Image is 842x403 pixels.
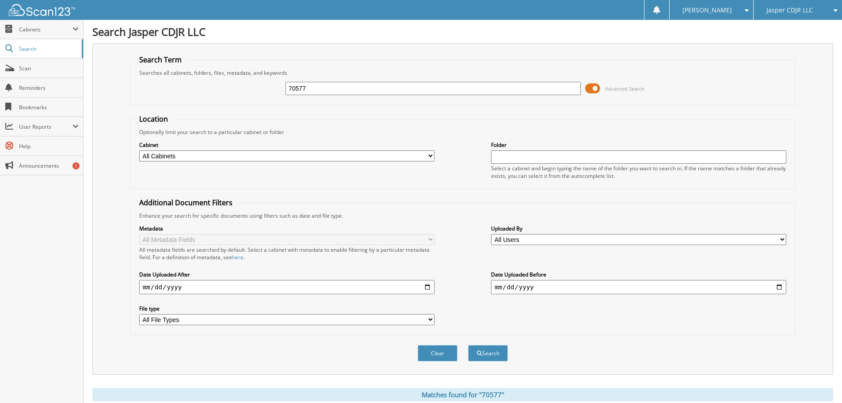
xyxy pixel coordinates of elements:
[135,198,237,207] legend: Additional Document Filters
[72,162,80,169] div: 1
[139,271,434,278] label: Date Uploaded After
[19,65,79,72] span: Scan
[92,388,833,401] div: Matches found for "70577"
[19,104,79,111] span: Bookmarks
[92,24,833,39] h1: Search Jasper CDJR LLC
[19,123,72,130] span: User Reports
[9,4,75,16] img: scan123-logo-white.svg
[418,345,457,361] button: Clear
[135,128,791,136] div: Optionally limit your search to a particular cabinet or folder
[135,212,791,219] div: Enhance your search for specific documents using filters such as date and file type.
[232,253,244,261] a: here
[491,280,786,294] input: end
[468,345,508,361] button: Search
[605,85,644,92] span: Advanced Search
[19,142,79,150] span: Help
[491,141,786,149] label: Folder
[19,84,79,92] span: Reminders
[19,26,72,33] span: Cabinets
[139,225,434,232] label: Metadata
[135,114,172,124] legend: Location
[139,141,434,149] label: Cabinet
[766,8,813,13] span: Jasper CDJR LLC
[135,55,186,65] legend: Search Term
[19,162,79,169] span: Announcements
[139,280,434,294] input: start
[139,305,434,312] label: File type
[491,271,786,278] label: Date Uploaded Before
[139,246,434,261] div: All metadata fields are searched by default. Select a cabinet with metadata to enable filtering b...
[19,45,77,53] span: Search
[491,165,786,180] div: Select a cabinet and begin typing the name of the folder you want to search in. If the name match...
[491,225,786,232] label: Uploaded By
[682,8,732,13] span: [PERSON_NAME]
[135,69,791,77] div: Searches all cabinets, folders, files, metadata, and keywords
